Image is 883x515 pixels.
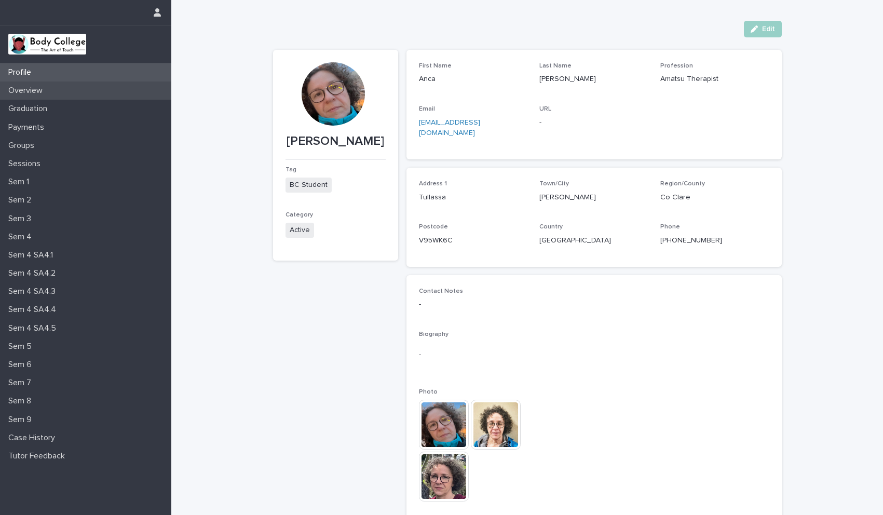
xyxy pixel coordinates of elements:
p: Sem 2 [4,195,39,205]
span: Edit [762,25,775,33]
span: Country [539,224,563,230]
p: [GEOGRAPHIC_DATA] [539,235,648,246]
p: Graduation [4,104,56,114]
span: Photo [419,389,438,395]
span: First Name [419,63,452,69]
span: Last Name [539,63,572,69]
span: Email [419,106,435,112]
button: Edit [744,21,782,37]
p: - [419,349,769,360]
p: Sem 4 [4,232,40,242]
p: Sem 7 [4,378,39,388]
span: Profession [660,63,693,69]
p: Sem 1 [4,177,37,187]
img: xvtzy2PTuGgGH0xbwGb2 [8,34,86,55]
p: Groups [4,141,43,151]
span: Contact Notes [419,288,463,294]
p: Overview [4,86,51,96]
span: Tag [286,167,296,173]
span: URL [539,106,551,112]
p: Sem 4 SA4.5 [4,323,64,333]
p: Co Clare [660,192,769,203]
span: Category [286,212,313,218]
p: Profile [4,67,39,77]
p: - [539,117,648,128]
p: Sem 8 [4,396,39,406]
p: Sem 4 SA4.2 [4,268,64,278]
p: [PERSON_NAME] [539,74,648,85]
p: Sem 3 [4,214,39,224]
span: Biography [419,331,449,337]
span: Address 1 [419,181,447,187]
p: Sessions [4,159,49,169]
p: Sem 4 SA4.4 [4,305,64,315]
span: Phone [660,224,680,230]
span: BC Student [286,178,332,193]
p: Case History [4,433,63,443]
p: Sem 5 [4,342,40,351]
span: Active [286,223,314,238]
p: Sem 9 [4,415,40,425]
span: Postcode [419,224,448,230]
p: Payments [4,123,52,132]
p: Sem 4 SA4.1 [4,250,61,260]
p: Tullassa [419,192,527,203]
p: [PERSON_NAME] [539,192,648,203]
p: Sem 4 SA4.3 [4,287,64,296]
a: [PHONE_NUMBER] [660,237,722,244]
a: [EMAIL_ADDRESS][DOMAIN_NAME] [419,119,480,137]
p: Sem 6 [4,360,40,370]
span: Town/City [539,181,569,187]
p: Amatsu Therapist [660,74,769,85]
p: V95WK6C [419,235,527,246]
p: Anca [419,74,527,85]
p: Tutor Feedback [4,451,73,461]
span: Region/County [660,181,705,187]
p: - [419,299,769,310]
p: [PERSON_NAME] [286,134,386,149]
